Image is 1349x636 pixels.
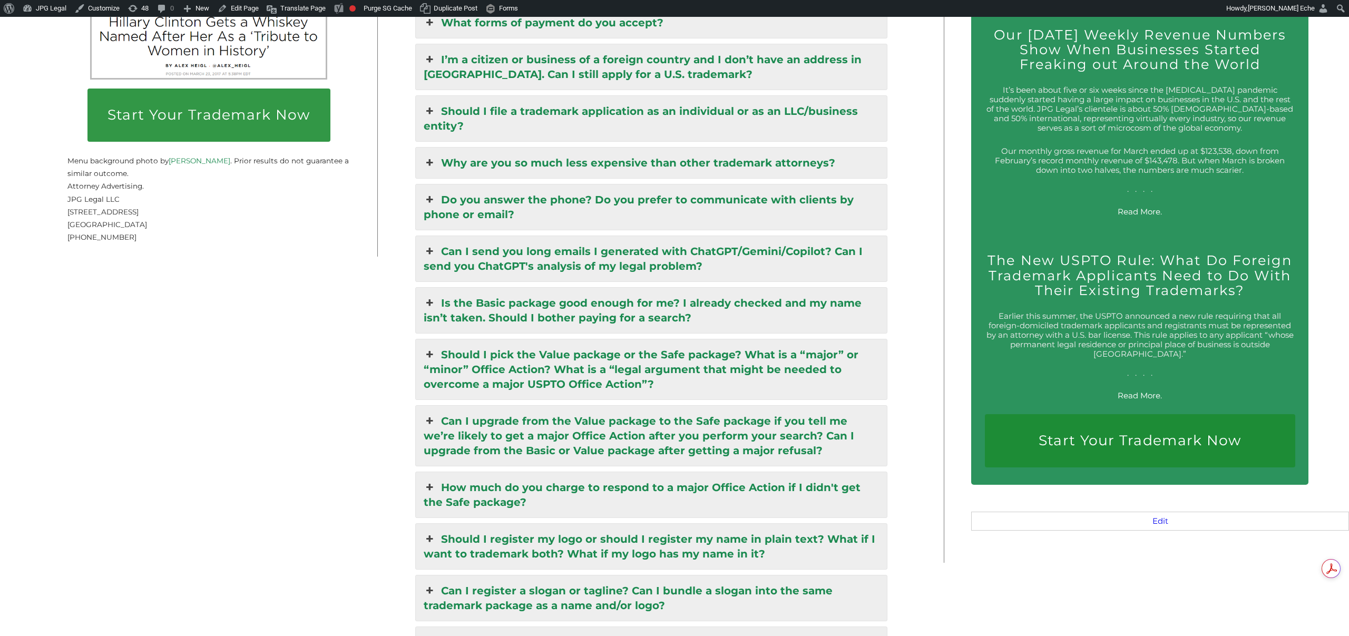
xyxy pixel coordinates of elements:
[985,85,1295,133] p: It’s been about five or six weeks since the [MEDICAL_DATA] pandemic suddenly started having a lar...
[169,156,230,165] a: [PERSON_NAME]
[67,144,349,178] small: Menu background photo by . Prior results do not guarantee a similar outcome.
[1248,4,1315,12] span: [PERSON_NAME] Eche
[416,406,887,466] a: Can I upgrade from the Value package to the Safe package if you tell me we’re likely to get a maj...
[994,26,1286,72] a: Our [DATE] Weekly Revenue Numbers Show When Businesses Started Freaking out Around the World
[87,89,330,142] a: Start Your Trademark Now
[67,233,136,241] span: [PHONE_NUMBER]
[416,288,887,333] a: Is the Basic package good enough for me? I already checked and my name isn’t taken. Should I both...
[416,7,887,38] a: What forms of payment do you accept?
[988,252,1292,298] a: The New USPTO Rule: What Do Foreign Trademark Applicants Need to Do With Their Existing Trademarks?
[985,414,1295,467] a: Start Your Trademark Now
[1152,516,1168,526] a: Edit
[416,148,887,178] a: Why are you so much less expensive than other trademark attorneys?
[416,236,887,281] a: Can I send you long emails I generated with ChatGPT/Gemini/Copilot? Can I send you ChatGPT's anal...
[67,220,147,229] span: [GEOGRAPHIC_DATA]
[985,146,1295,194] p: Our monthly gross revenue for March ended up at $123,538, down from February’s record monthly rev...
[349,5,356,12] div: Focus keyphrase not set
[416,184,887,230] a: Do you answer the phone? Do you prefer to communicate with clients by phone or email?
[416,339,887,399] a: Should I pick the Value package or the Safe package? What is a “major” or “minor” Office Action? ...
[416,575,887,621] a: Can I register a slogan or tagline? Can I bundle a slogan into the same trademark package as a na...
[985,311,1295,378] p: Earlier this summer, the USPTO announced a new rule requiring that all foreign-domiciled trademar...
[67,182,144,190] span: Attorney Advertising.
[416,44,887,90] a: I’m a citizen or business of a foreign country and I don’t have an address in [GEOGRAPHIC_DATA]. ...
[416,472,887,517] a: How much do you charge to respond to a major Office Action if I didn't get the Safe package?
[67,195,120,203] span: JPG Legal LLC
[416,524,887,569] a: Should I register my logo or should I register my name in plain text? What if I want to trademark...
[416,96,887,141] a: Should I file a trademark application as an individual or as an LLC/business entity?
[67,208,139,216] span: [STREET_ADDRESS]
[1118,390,1162,400] a: Read More.
[1118,207,1162,217] a: Read More.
